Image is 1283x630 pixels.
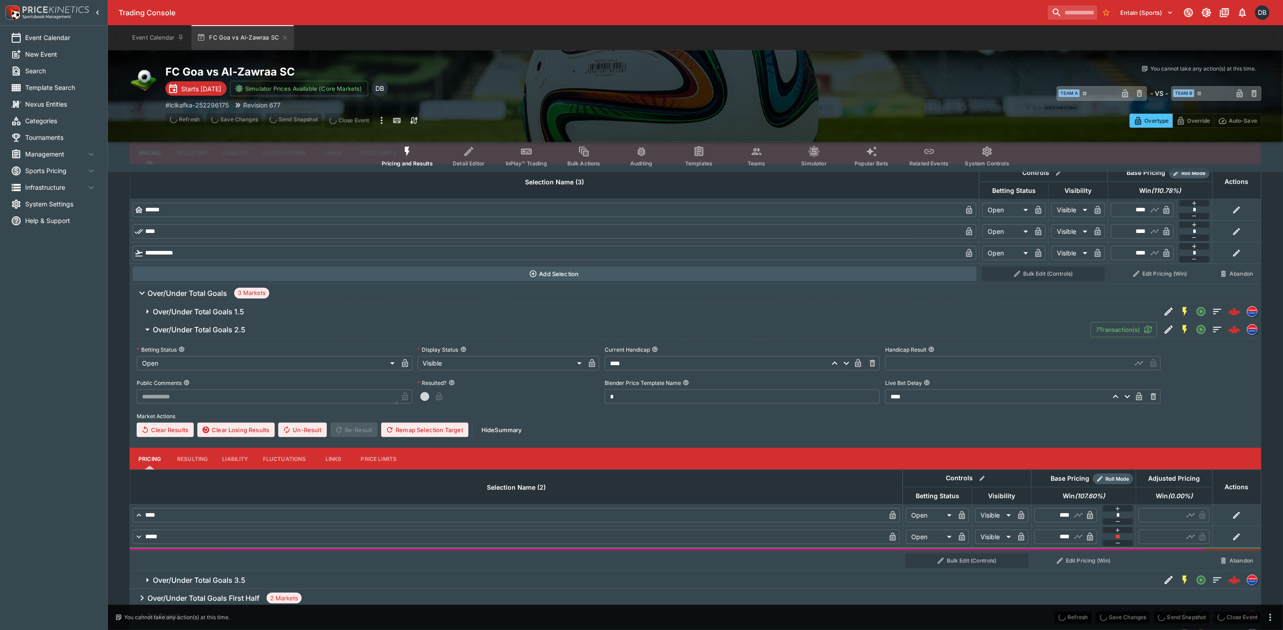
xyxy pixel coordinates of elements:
button: Over/Under Total Goals 1.5 [129,303,1161,321]
img: logo-cerberus--red.svg [1228,574,1241,586]
span: Nexus Entities [25,99,97,109]
span: Roll Mode [1102,475,1133,483]
button: Abandon [1215,554,1258,568]
button: Overtype [1130,114,1173,128]
button: Totals [1209,572,1225,588]
span: Teams [748,160,766,167]
th: Adjusted Pricing [1136,470,1212,487]
span: Infrastructure [25,183,86,192]
p: Handicap Result [885,346,927,353]
p: Override [1187,116,1210,125]
button: HideSummary [476,423,527,437]
button: Totals [1209,304,1225,320]
p: Blender Price Template Name [605,379,681,387]
button: Over/Under Total Goals 3.5 [129,571,1161,589]
span: 2 Markets [267,594,302,603]
button: Open [1193,322,1209,338]
span: Team B [1173,89,1194,97]
button: Auto-Save [1214,114,1261,128]
div: Open [982,224,1031,239]
span: Bulk Actions [567,160,601,167]
button: Liability [215,448,255,469]
h6: - VS - [1150,89,1168,98]
em: ( 110.78 %) [1151,185,1181,196]
span: Event Calendar [25,33,97,42]
button: Simulator Prices Available (Core Markets) [230,81,368,96]
img: PriceKinetics [22,6,89,13]
button: Display Status [460,346,467,353]
button: Blender Price Template Name [683,380,689,386]
div: lclkafka [1247,575,1258,585]
button: Pricing [129,448,170,469]
th: Actions [1212,164,1261,199]
p: Auto-Save [1229,116,1257,125]
div: b82ec8df-31c1-46d1-9133-e81ea7585769 [1228,574,1241,586]
h6: Over/Under Total Goals [147,289,227,298]
label: Market Actions [137,409,1254,423]
span: Selection Name (3) [515,177,594,188]
button: Over/Under Total Goals 2.5 [129,321,1091,339]
span: Search [25,66,97,76]
span: Team A [1059,89,1080,97]
svg: Open [1196,575,1207,585]
p: Resulted? [418,379,447,387]
button: Live Bet Delay [924,380,930,386]
img: soccer.png [129,65,158,94]
span: Help & Support [25,216,97,225]
h2: Copy To Clipboard [165,65,713,79]
button: Event Calendar [127,25,190,50]
button: Links [313,448,354,469]
button: SGM Enabled [1177,322,1193,338]
p: Revision 677 [243,100,281,110]
button: Add Selection [133,267,977,281]
button: Abandon [1215,267,1258,281]
img: lclkafka [1247,307,1257,317]
button: more [376,113,387,128]
button: Betting Status [178,346,185,353]
p: Copy To Clipboard [165,100,229,110]
div: Base Pricing [1123,167,1169,179]
button: Public Comments [183,380,190,386]
img: lclkafka [1247,325,1257,335]
button: Daniel Beswick [1252,3,1272,22]
button: Bulk edit [976,473,988,484]
h6: Over/Under Total Goals First Half [147,594,259,603]
span: Template Search [25,83,97,92]
div: Open [137,356,398,371]
svg: Open [1196,306,1207,317]
p: Betting Status [137,346,177,353]
span: Categories [25,116,97,125]
th: Actions [1212,470,1261,505]
button: No Bookmarks [1099,5,1114,20]
button: Edit Pricing (Win) [1034,554,1133,568]
button: Handicap Result [928,346,935,353]
div: Visible [1051,246,1091,260]
span: Popular Bets [855,160,888,167]
div: Event type filters [374,140,1016,172]
p: Overtype [1145,116,1169,125]
p: Public Comments [137,379,182,387]
button: Documentation [1216,4,1233,21]
div: Show/hide Price Roll mode configuration. [1093,474,1133,484]
div: Start From [1130,114,1261,128]
button: Un-Result [278,423,326,437]
p: You cannot take any action(s) at this time. [1150,65,1256,73]
span: Simulator [802,160,827,167]
div: lclkafka [1247,306,1258,317]
div: Open [982,246,1031,260]
h6: Over/Under Total Goals 1.5 [153,307,244,317]
span: Pricing and Results [382,160,433,167]
span: Win(110.78%) [1129,185,1191,196]
div: Visible [1051,224,1091,239]
div: Visible [1051,203,1091,217]
span: InPlay™ Trading [506,160,547,167]
span: Win(0.00%) [1146,491,1203,501]
th: Controls [903,470,1031,487]
img: logo-cerberus--red.svg [1228,305,1241,318]
button: Edit Detail [1161,304,1177,320]
button: Bulk edit [1053,167,1065,179]
p: Live Bet Delay [885,379,922,387]
span: Sports Pricing [25,166,86,175]
button: SGM Enabled [1177,304,1193,320]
